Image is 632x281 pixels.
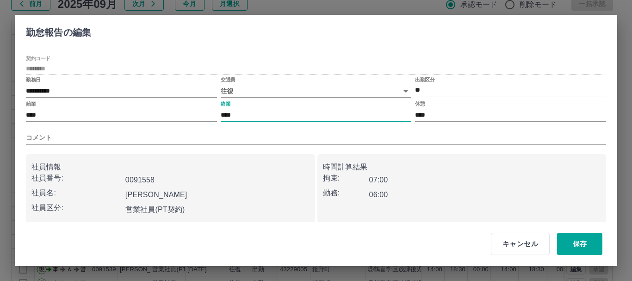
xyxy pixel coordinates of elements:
p: 社員情報 [31,162,310,173]
label: 契約コード [26,55,50,62]
p: 社員区分: [31,202,122,213]
p: 時間計算結果 [323,162,601,173]
b: 0091558 [125,176,155,184]
b: [PERSON_NAME] [125,191,187,199]
label: 休憩 [415,100,425,107]
div: 往復 [221,84,412,98]
label: 終業 [221,100,230,107]
label: 始業 [26,100,36,107]
p: 拘束: [323,173,369,184]
b: 07:00 [369,176,388,184]
b: 営業社員(PT契約) [125,206,185,213]
p: 勤務: [323,187,369,199]
b: 06:00 [369,191,388,199]
p: 社員名: [31,187,122,199]
label: 勤務日 [26,76,41,83]
button: 保存 [557,233,602,255]
button: キャンセル [491,233,550,255]
label: 交通費 [221,76,235,83]
p: 社員番号: [31,173,122,184]
h2: 勤怠報告の編集 [15,15,102,46]
label: 出勤区分 [415,76,434,83]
